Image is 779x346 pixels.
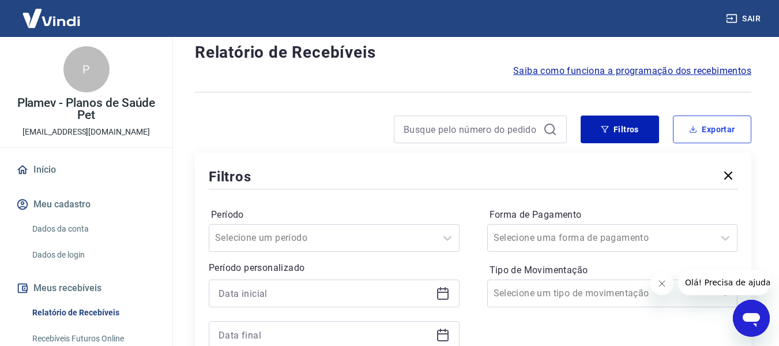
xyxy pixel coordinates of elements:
[490,208,736,222] label: Forma de Pagamento
[195,41,751,64] h4: Relatório de Recebíveis
[14,1,89,36] img: Vindi
[14,157,159,183] a: Início
[650,272,673,295] iframe: Fechar mensagem
[404,121,539,138] input: Busque pelo número do pedido
[219,326,431,344] input: Data final
[733,300,770,337] iframe: Botão para abrir a janela de mensagens
[22,126,150,138] p: [EMAIL_ADDRESS][DOMAIN_NAME]
[14,192,159,217] button: Meu cadastro
[673,116,751,143] button: Exportar
[211,208,457,222] label: Período
[7,8,97,17] span: Olá! Precisa de ajuda?
[14,276,159,301] button: Meus recebíveis
[209,168,251,186] h5: Filtros
[28,301,159,325] a: Relatório de Recebíveis
[28,243,159,267] a: Dados de login
[209,261,460,275] p: Período personalizado
[513,64,751,78] a: Saiba como funciona a programação dos recebimentos
[63,46,110,92] div: P
[724,8,765,29] button: Sair
[9,97,163,121] p: Plamev - Planos de Saúde Pet
[28,217,159,241] a: Dados da conta
[490,263,736,277] label: Tipo de Movimentação
[219,285,431,302] input: Data inicial
[581,116,659,143] button: Filtros
[678,270,770,295] iframe: Mensagem da empresa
